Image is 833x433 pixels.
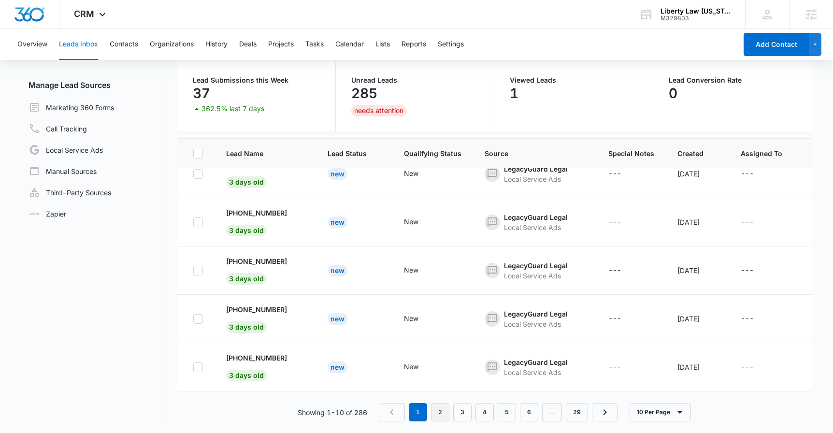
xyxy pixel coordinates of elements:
button: Lists [375,29,390,60]
div: Local Service Ads [504,174,568,184]
div: - - Select to Edit Field [608,168,639,180]
div: --- [741,216,754,228]
div: - - Select to Edit Field [741,313,771,325]
div: - - Select to Edit Field [485,164,585,184]
div: LegacyGuard Legal [504,164,568,174]
span: Assigned To [741,148,782,159]
div: - - Select to Edit Field [226,304,304,333]
p: Unread Leads [351,77,478,84]
p: Viewed Leads [510,77,637,84]
h3: Manage Lead Sources [21,79,161,91]
a: Local Service Ads [29,144,103,156]
div: New [328,265,347,276]
a: New [328,266,347,274]
span: 3 days old [226,225,267,236]
a: New [328,363,347,371]
p: [PHONE_NUMBER] [226,208,287,218]
div: - - Select to Edit Field [741,216,771,228]
div: New [404,168,418,178]
span: 3 days old [226,176,267,188]
a: New [328,315,347,323]
a: New [328,218,347,226]
button: Reports [402,29,426,60]
div: account name [661,7,731,15]
a: [PHONE_NUMBER]3 days old [226,353,287,379]
p: 362.5% last 7 days [201,105,264,112]
div: New [404,265,418,275]
div: [DATE] [677,265,718,275]
p: [PHONE_NUMBER] [226,353,287,363]
div: [DATE] [677,314,718,324]
a: Call Tracking [29,123,87,134]
button: Organizations [150,29,194,60]
div: - - Select to Edit Field [226,353,304,381]
button: Deals [239,29,257,60]
nav: Pagination [379,403,618,421]
div: - - Select to Edit Field [226,159,304,188]
div: --- [608,313,621,325]
div: New [404,361,418,372]
div: [DATE] [677,217,718,227]
div: New [328,361,347,373]
div: - - Select to Edit Field [404,216,436,228]
div: Local Service Ads [504,367,568,377]
div: New [328,168,347,180]
div: - - Select to Edit Field [741,265,771,276]
p: 1 [510,86,518,101]
p: [PHONE_NUMBER] [226,256,287,266]
p: 0 [669,86,677,101]
div: Local Service Ads [504,222,568,232]
a: Manual Sources [29,165,97,177]
p: Lead Submissions this Week [193,77,320,84]
div: - - Select to Edit Field [485,260,585,281]
button: Tasks [305,29,324,60]
div: Local Service Ads [504,271,568,281]
a: Page 5 [498,403,516,421]
div: LegacyGuard Legal [504,357,568,367]
span: Special Notes [608,148,654,159]
div: - - Select to Edit Field [741,361,771,373]
div: New [404,216,418,227]
button: Calendar [335,29,364,60]
div: LegacyGuard Legal [504,309,568,319]
span: Created [677,148,704,159]
p: 37 [193,86,210,101]
button: Overview [17,29,47,60]
div: - - Select to Edit Field [404,168,436,180]
div: - - Select to Edit Field [485,212,585,232]
span: Qualifying Status [404,148,461,159]
div: --- [608,265,621,276]
div: needs attention [351,105,406,116]
a: Third-Party Sources [29,187,111,198]
div: - - Select to Edit Field [608,313,639,325]
div: Local Service Ads [504,319,568,329]
button: Leads Inbox [59,29,98,60]
div: New [328,313,347,325]
div: - - Select to Edit Field [404,313,436,325]
button: History [205,29,228,60]
span: Source [485,148,571,159]
span: 3 days old [226,370,267,381]
div: - - Select to Edit Field [608,265,639,276]
div: - - Select to Edit Field [404,361,436,373]
a: Zapier [29,209,66,219]
div: - - Select to Edit Field [608,361,639,373]
p: Lead Conversion Rate [669,77,796,84]
div: - - Select to Edit Field [741,168,771,180]
div: - - Select to Edit Field [404,265,436,276]
p: [PHONE_NUMBER] [226,304,287,315]
button: Settings [438,29,464,60]
a: Next Page [592,403,618,421]
span: Lead Name [226,148,290,159]
div: New [404,313,418,323]
a: Page 3 [453,403,472,421]
div: --- [608,361,621,373]
div: --- [741,265,754,276]
p: Showing 1-10 of 286 [298,407,367,418]
a: Page 2 [431,403,449,421]
button: Projects [268,29,294,60]
div: - - Select to Edit Field [485,357,585,377]
div: --- [741,168,754,180]
span: 3 days old [226,273,267,285]
div: --- [741,313,754,325]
